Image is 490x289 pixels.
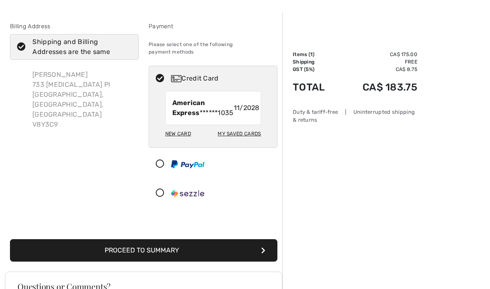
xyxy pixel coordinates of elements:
[149,22,277,31] div: Payment
[293,108,417,124] div: Duty & tariff-free | Uninterrupted shipping & returns
[339,66,417,73] td: CA$ 8.75
[171,75,181,82] img: Credit Card
[10,22,139,31] div: Billing Address
[171,73,272,83] div: Credit Card
[218,127,261,141] div: My Saved Cards
[293,73,339,101] td: Total
[10,239,277,262] button: Proceed to Summary
[171,189,204,198] img: Sezzle
[339,58,417,66] td: Free
[310,51,313,57] span: 1
[339,51,417,58] td: CA$ 175.00
[165,127,191,141] div: New Card
[339,73,417,101] td: CA$ 183.75
[171,160,204,168] img: PayPal
[149,34,277,62] div: Please select one of the following payment methods
[172,99,205,117] strong: American Express
[26,63,139,136] div: [PERSON_NAME] 733 [MEDICAL_DATA] Pl [GEOGRAPHIC_DATA], [GEOGRAPHIC_DATA], [GEOGRAPHIC_DATA] V8Y3C9
[234,103,260,113] span: 11/2028
[293,51,339,58] td: Items ( )
[293,66,339,73] td: GST (5%)
[293,58,339,66] td: Shipping
[32,37,126,57] div: Shipping and Billing Addresses are the same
